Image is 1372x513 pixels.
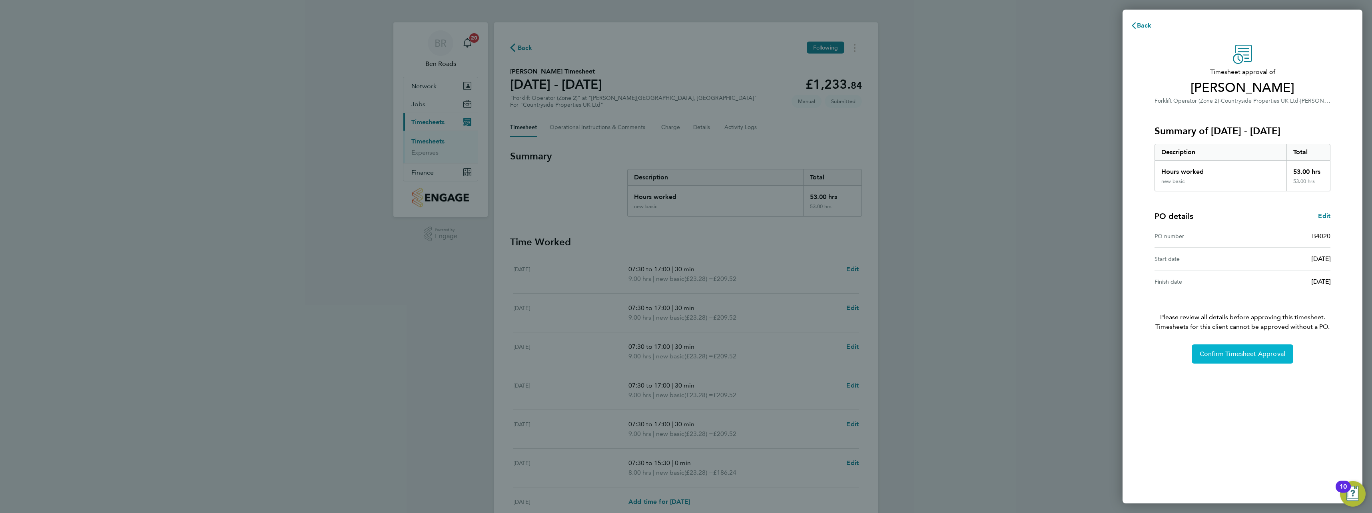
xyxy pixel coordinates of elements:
span: Back [1137,22,1152,29]
div: new basic [1161,178,1185,185]
div: Hours worked [1155,161,1286,178]
span: · [1219,97,1221,104]
span: [PERSON_NAME] [1155,80,1330,96]
span: Countryside Properties UK Ltd [1221,97,1298,104]
span: B4020 [1312,232,1330,240]
div: Description [1155,144,1286,160]
p: Please review all details before approving this timesheet. [1145,293,1340,332]
button: Confirm Timesheet Approval [1192,344,1293,364]
span: Forklift Operator (Zone 2) [1155,97,1219,104]
div: 10 [1340,487,1347,497]
button: Open Resource Center, 10 new notifications [1340,481,1366,507]
div: 53.00 hrs [1286,161,1330,178]
div: PO number [1155,231,1242,241]
a: Edit [1318,211,1330,221]
span: Edit [1318,212,1330,220]
h4: PO details [1155,211,1193,222]
div: Summary of 18 - 24 Aug 2025 [1155,144,1330,191]
div: Finish date [1155,277,1242,286]
div: Start date [1155,254,1242,264]
div: [DATE] [1242,277,1330,286]
span: · [1298,97,1300,104]
h3: Summary of [DATE] - [DATE] [1155,125,1330,137]
span: Timesheet approval of [1155,67,1330,77]
div: 53.00 hrs [1286,178,1330,191]
div: [DATE] [1242,254,1330,264]
div: Total [1286,144,1330,160]
button: Back [1123,18,1160,34]
span: Confirm Timesheet Approval [1200,350,1285,358]
span: Timesheets for this client cannot be approved without a PO. [1145,322,1340,332]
